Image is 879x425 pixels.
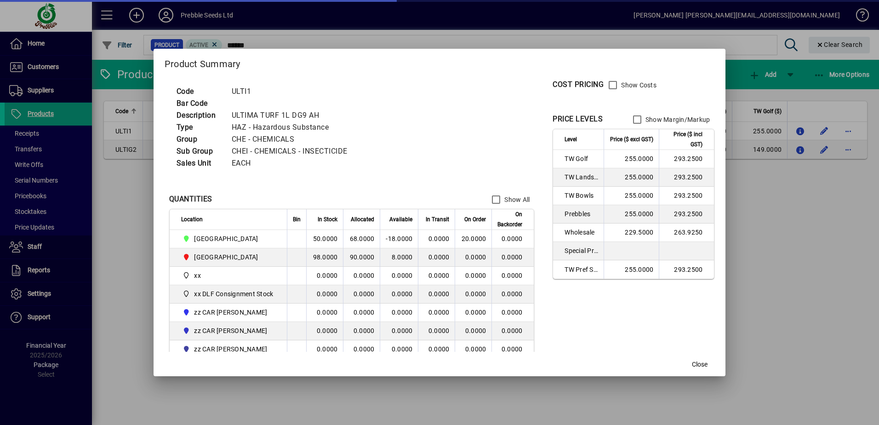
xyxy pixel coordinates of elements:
span: TW Golf [565,154,598,163]
td: 0.0000 [306,304,343,322]
label: Show Margin/Markup [644,115,710,124]
span: Bin [293,214,301,224]
span: TW Bowls [565,191,598,200]
span: xx [194,271,201,280]
span: 0.0000 [428,345,450,353]
div: QUANTITIES [169,194,212,205]
td: 0.0000 [380,340,418,359]
span: Close [692,360,708,369]
td: 98.0000 [306,248,343,267]
td: 68.0000 [343,230,380,248]
td: 229.5000 [604,224,659,242]
span: 0.0000 [428,309,450,316]
td: 0.0000 [380,285,418,304]
span: xx DLF Consignment Stock [194,289,273,299]
span: Prebbles [565,209,598,218]
td: 0.0000 [306,285,343,304]
span: Price ($ excl GST) [610,134,653,144]
td: 0.0000 [380,267,418,285]
span: 0.0000 [465,327,486,334]
h2: Product Summary [154,49,726,75]
td: EACH [227,157,359,169]
td: CHEI - CHEMICALS - INSECTICIDE [227,145,359,157]
td: Group [172,133,227,145]
span: 0.0000 [428,327,450,334]
span: 0.0000 [428,253,450,261]
span: CHRISTCHURCH [181,233,277,244]
td: 255.0000 [604,150,659,168]
td: 255.0000 [604,205,659,224]
span: zz CAR [PERSON_NAME] [194,308,267,317]
span: [GEOGRAPHIC_DATA] [194,253,258,262]
td: 0.0000 [491,248,534,267]
span: zz CAR CRAIG G [181,344,277,355]
span: 0.0000 [465,345,486,353]
td: 255.0000 [604,168,659,187]
td: 0.0000 [306,267,343,285]
span: [GEOGRAPHIC_DATA] [194,234,258,243]
td: 0.0000 [343,340,380,359]
td: 0.0000 [491,285,534,304]
td: 50.0000 [306,230,343,248]
td: 263.9250 [659,224,714,242]
span: zz CAR [PERSON_NAME] [194,345,267,354]
span: 0.0000 [465,309,486,316]
td: 0.0000 [343,304,380,322]
span: TW Pref Sup [565,265,598,274]
span: xx [181,270,277,281]
td: 255.0000 [604,260,659,279]
span: Special Price [565,246,598,255]
td: ULTI1 [227,86,359,98]
td: 293.2500 [659,187,714,205]
label: Show Costs [619,80,656,90]
td: Sub Group [172,145,227,157]
td: 90.0000 [343,248,380,267]
td: 255.0000 [604,187,659,205]
span: On Order [464,214,486,224]
span: xx DLF Consignment Stock [181,288,277,299]
span: Location [181,214,203,224]
td: 293.2500 [659,205,714,224]
td: 8.0000 [380,248,418,267]
div: PRICE LEVELS [553,114,603,125]
td: Type [172,121,227,133]
span: On Backorder [497,209,522,230]
td: 293.2500 [659,168,714,187]
span: 0.0000 [465,253,486,261]
span: zz CAR CRAIG B [181,325,277,336]
td: 0.0000 [491,230,534,248]
td: CHE - CHEMICALS [227,133,359,145]
td: 0.0000 [343,267,380,285]
span: In Transit [426,214,449,224]
td: Sales Unit [172,157,227,169]
td: HAZ - Hazardous Substance [227,121,359,133]
span: 0.0000 [428,272,450,279]
td: Description [172,109,227,121]
span: 0.0000 [428,235,450,242]
td: 0.0000 [306,322,343,340]
span: zz CAR [PERSON_NAME] [194,326,267,335]
span: In Stock [318,214,337,224]
span: 20.0000 [462,235,486,242]
span: zz CAR CARL [181,307,277,318]
td: 0.0000 [491,267,534,285]
div: COST PRICING [553,79,604,90]
td: ULTIMA TURF 1L DG9 AH [227,109,359,121]
td: -18.0000 [380,230,418,248]
td: 0.0000 [491,322,534,340]
span: 0.0000 [465,272,486,279]
td: 293.2500 [659,150,714,168]
td: 0.0000 [306,340,343,359]
td: 0.0000 [343,322,380,340]
span: Level [565,134,577,144]
span: 0.0000 [428,290,450,298]
span: Wholesale [565,228,598,237]
td: 0.0000 [491,340,534,359]
label: Show All [502,195,530,204]
td: 0.0000 [343,285,380,304]
td: 0.0000 [380,322,418,340]
span: TW Landscaper [565,172,598,182]
span: 0.0000 [465,290,486,298]
td: Bar Code [172,98,227,109]
td: 293.2500 [659,260,714,279]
